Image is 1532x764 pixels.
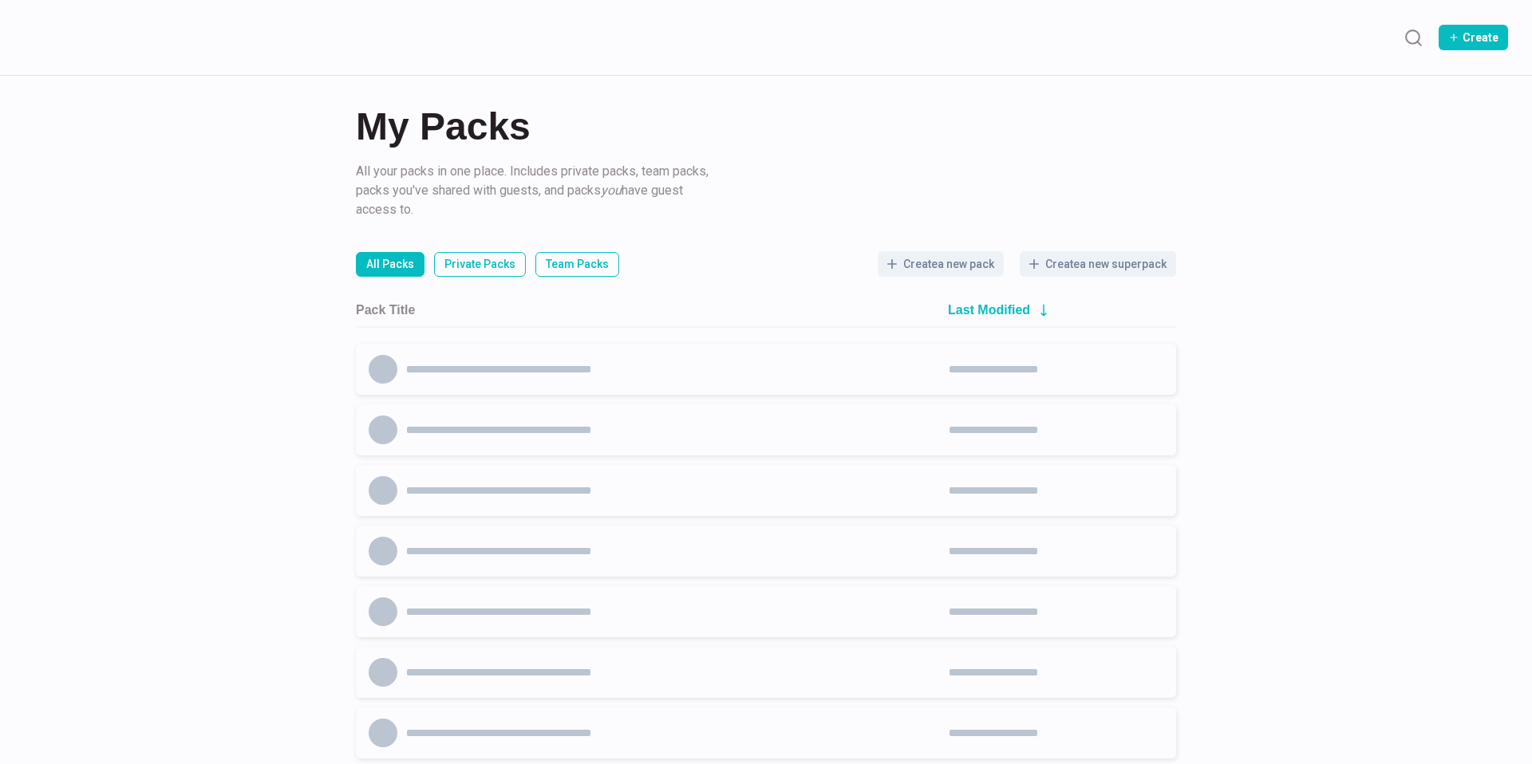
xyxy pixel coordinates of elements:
[1020,251,1176,277] button: Createa new superpack
[24,16,132,59] a: Packs logo
[356,162,715,219] p: All your packs in one place. Includes private packs, team packs, packs you've shared with guests,...
[356,302,415,317] h2: Pack Title
[1397,22,1429,53] button: Search
[878,251,1004,277] button: Createa new pack
[356,108,1176,146] h2: My Packs
[601,183,622,198] i: you
[366,256,414,273] p: All Packs
[444,256,515,273] p: Private Packs
[24,16,132,53] img: Packs logo
[1439,25,1508,50] button: Create Pack
[948,302,1030,317] h2: Last Modified
[546,256,609,273] p: Team Packs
